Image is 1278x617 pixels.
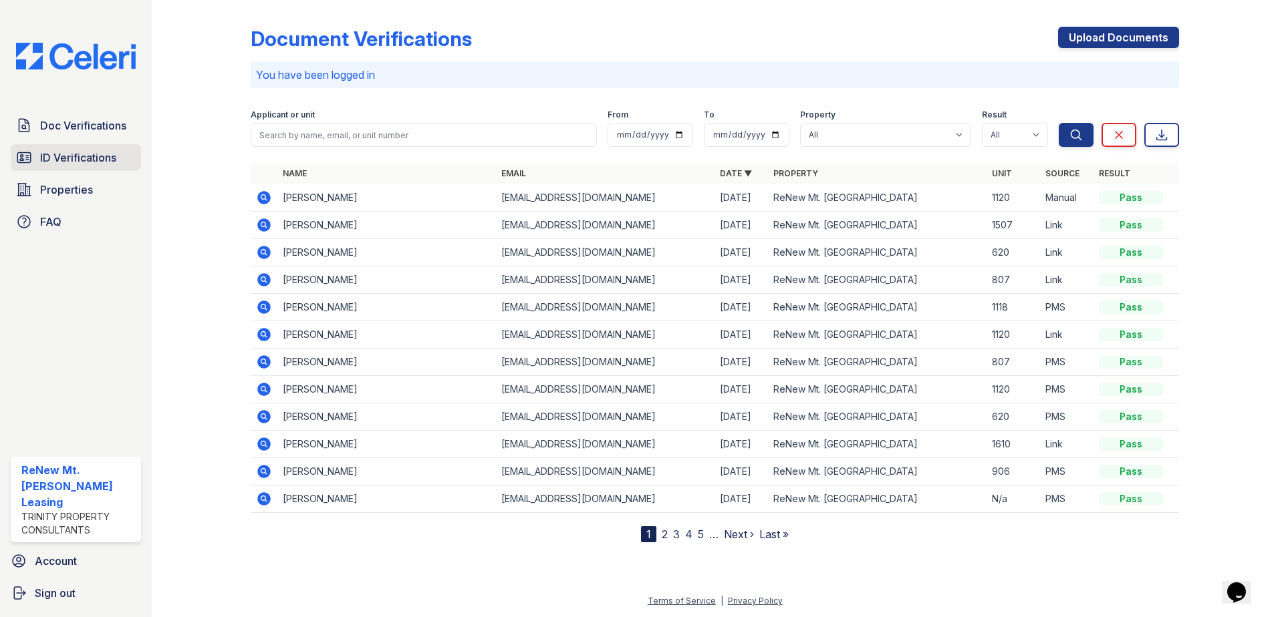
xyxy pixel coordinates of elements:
td: Link [1040,266,1094,294]
div: Pass [1099,383,1163,396]
td: [EMAIL_ADDRESS][DOMAIN_NAME] [496,431,715,458]
span: Sign out [35,585,76,601]
td: 1120 [987,321,1040,349]
td: N/a [987,485,1040,513]
td: [EMAIL_ADDRESS][DOMAIN_NAME] [496,321,715,349]
td: ReNew Mt. [GEOGRAPHIC_DATA] [768,184,987,212]
td: [DATE] [715,376,768,403]
td: [PERSON_NAME] [277,321,496,349]
td: PMS [1040,458,1094,485]
div: Pass [1099,273,1163,286]
td: [EMAIL_ADDRESS][DOMAIN_NAME] [496,239,715,266]
td: [EMAIL_ADDRESS][DOMAIN_NAME] [496,458,715,485]
td: [DATE] [715,294,768,321]
td: 620 [987,403,1040,431]
td: Manual [1040,184,1094,212]
td: ReNew Mt. [GEOGRAPHIC_DATA] [768,458,987,485]
div: Pass [1099,465,1163,478]
a: Result [1099,168,1130,178]
label: Result [982,110,1007,120]
td: Link [1040,431,1094,458]
td: [EMAIL_ADDRESS][DOMAIN_NAME] [496,349,715,376]
a: Terms of Service [648,596,716,606]
div: Pass [1099,191,1163,204]
p: You have been logged in [256,67,1174,83]
a: Source [1045,168,1079,178]
a: ID Verifications [11,144,141,171]
div: Pass [1099,218,1163,232]
a: Sign out [5,580,146,606]
td: [DATE] [715,321,768,349]
td: [EMAIL_ADDRESS][DOMAIN_NAME] [496,403,715,431]
div: Pass [1099,328,1163,341]
div: 1 [641,526,656,542]
td: PMS [1040,403,1094,431]
div: Pass [1099,355,1163,369]
iframe: chat widget [1222,564,1265,604]
div: Pass [1099,492,1163,505]
td: 807 [987,349,1040,376]
td: 1610 [987,431,1040,458]
td: [DATE] [715,184,768,212]
div: ReNew Mt. [PERSON_NAME] Leasing [21,462,136,510]
a: Email [501,168,526,178]
td: [EMAIL_ADDRESS][DOMAIN_NAME] [496,376,715,403]
td: Link [1040,321,1094,349]
label: Property [800,110,836,120]
td: ReNew Mt. [GEOGRAPHIC_DATA] [768,485,987,513]
span: Doc Verifications [40,118,126,134]
td: 1120 [987,376,1040,403]
span: FAQ [40,214,61,230]
a: 4 [685,528,692,541]
td: [DATE] [715,212,768,239]
div: Pass [1099,437,1163,451]
a: Date ▼ [720,168,752,178]
td: [DATE] [715,485,768,513]
a: Doc Verifications [11,112,141,139]
label: To [704,110,715,120]
td: [PERSON_NAME] [277,376,496,403]
td: Link [1040,212,1094,239]
td: [PERSON_NAME] [277,294,496,321]
td: [DATE] [715,458,768,485]
td: ReNew Mt. [GEOGRAPHIC_DATA] [768,431,987,458]
div: Pass [1099,246,1163,259]
td: PMS [1040,294,1094,321]
td: [EMAIL_ADDRESS][DOMAIN_NAME] [496,485,715,513]
label: From [608,110,628,120]
td: [PERSON_NAME] [277,239,496,266]
td: 1507 [987,212,1040,239]
span: Properties [40,182,93,198]
span: ID Verifications [40,150,116,166]
td: ReNew Mt. [GEOGRAPHIC_DATA] [768,376,987,403]
a: 2 [662,528,668,541]
td: [EMAIL_ADDRESS][DOMAIN_NAME] [496,294,715,321]
td: ReNew Mt. [GEOGRAPHIC_DATA] [768,349,987,376]
a: Privacy Policy [728,596,783,606]
td: [PERSON_NAME] [277,431,496,458]
td: [PERSON_NAME] [277,212,496,239]
td: [DATE] [715,431,768,458]
label: Applicant or unit [251,110,315,120]
td: [PERSON_NAME] [277,458,496,485]
td: Link [1040,239,1094,266]
a: 5 [698,528,704,541]
td: 906 [987,458,1040,485]
td: PMS [1040,376,1094,403]
a: Account [5,548,146,574]
div: Trinity Property Consultants [21,510,136,537]
a: Next › [724,528,754,541]
td: ReNew Mt. [GEOGRAPHIC_DATA] [768,239,987,266]
div: Document Verifications [251,27,472,51]
input: Search by name, email, or unit number [251,123,597,147]
td: PMS [1040,485,1094,513]
a: 3 [673,528,680,541]
span: … [709,526,719,542]
td: [PERSON_NAME] [277,184,496,212]
a: Name [283,168,307,178]
td: [DATE] [715,349,768,376]
td: [PERSON_NAME] [277,266,496,294]
a: Upload Documents [1058,27,1179,48]
a: Unit [992,168,1012,178]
